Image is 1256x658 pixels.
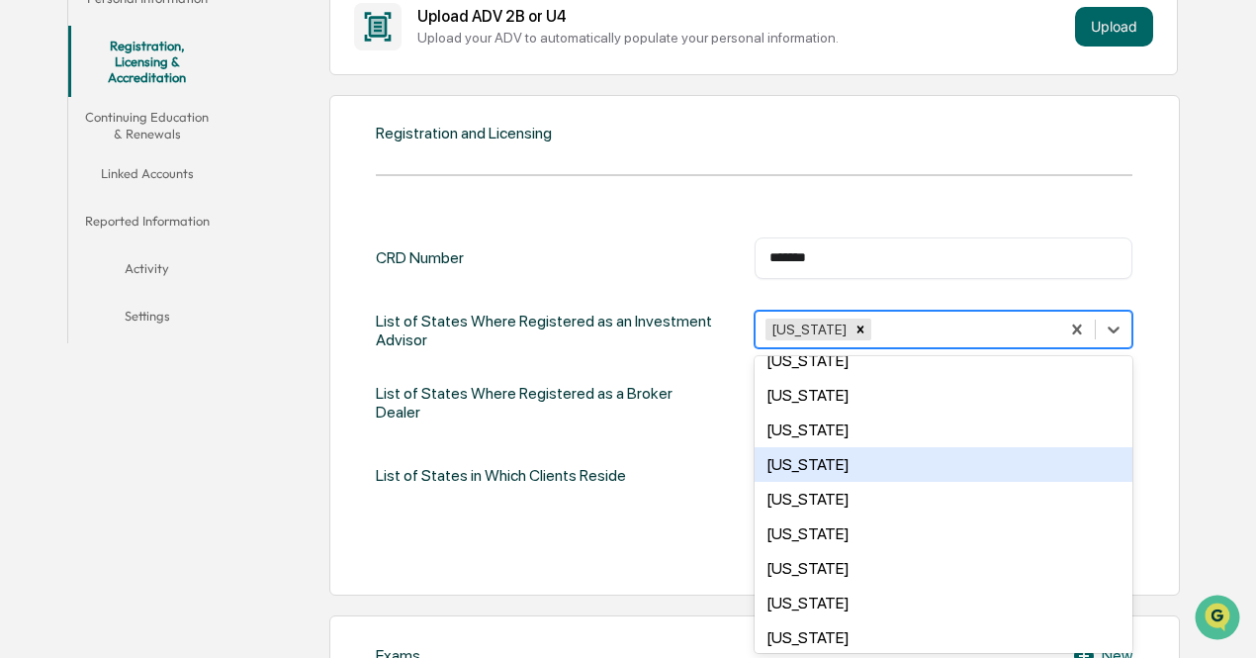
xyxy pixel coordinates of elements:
iframe: Open customer support [1193,593,1246,646]
div: [US_STATE] [755,378,1133,413]
p: How can we help? [20,41,360,72]
div: [US_STATE] [755,551,1133,586]
button: Settings [68,296,225,343]
div: [US_STATE] [755,343,1133,378]
a: 🗄️Attestations [135,240,253,276]
div: List of States Where Registered as an Investment Advisor [376,311,716,351]
button: Reported Information [68,201,225,248]
div: Start new chat [67,150,324,170]
div: List of States in Which Clients Reside [376,455,626,496]
span: Attestations [163,248,245,268]
a: Powered byPylon [139,333,239,349]
div: [US_STATE] [755,413,1133,447]
div: We're available if you need us! [67,170,250,186]
a: 🖐️Preclearance [12,240,135,276]
span: Preclearance [40,248,128,268]
div: Remove Michigan [850,319,871,340]
button: Continuing Education & Renewals [68,97,225,153]
button: Start new chat [336,156,360,180]
div: CRD Number [376,237,464,279]
div: List of States Where Registered as a Broker Dealer [376,383,716,423]
button: Linked Accounts [68,153,225,201]
div: [US_STATE] [755,447,1133,482]
div: [US_STATE] [765,319,850,340]
div: [US_STATE] [755,586,1133,620]
div: Registration and Licensing [376,124,552,142]
span: Data Lookup [40,286,125,306]
button: Registration, Licensing & Accreditation [68,26,225,98]
a: 🔎Data Lookup [12,278,133,314]
div: [US_STATE] [755,482,1133,517]
div: [US_STATE] [755,517,1133,551]
div: Upload your ADV to automatically populate your personal information. [417,30,1067,46]
img: 1746055101610-c473b297-6a78-478c-a979-82029cc54cd1 [20,150,55,186]
div: [US_STATE] [755,620,1133,655]
button: Upload [1075,7,1153,47]
div: 🗄️ [143,250,159,266]
div: 🔎 [20,288,36,304]
div: Upload ADV 2B or U4 [417,7,1067,26]
button: Activity [68,248,225,296]
span: Pylon [197,334,239,349]
div: 🖐️ [20,250,36,266]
